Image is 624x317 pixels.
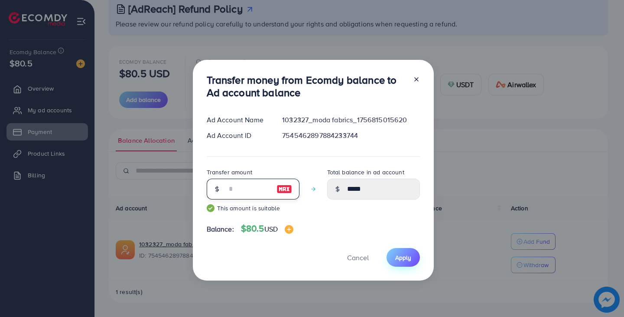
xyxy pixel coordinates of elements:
h3: Transfer money from Ecomdy balance to Ad account balance [207,74,406,99]
img: image [285,225,293,234]
div: Ad Account Name [200,115,276,125]
label: Total balance in ad account [327,168,404,176]
div: Ad Account ID [200,131,276,141]
span: USD [264,224,278,234]
div: 7545462897884233744 [275,131,426,141]
button: Apply [387,248,420,267]
label: Transfer amount [207,168,252,176]
img: image [276,184,292,194]
span: Balance: [207,224,234,234]
small: This amount is suitable [207,204,299,212]
div: 1032327_moda fabrics_1756815015620 [275,115,426,125]
span: Cancel [347,253,369,262]
button: Cancel [336,248,380,267]
img: guide [207,204,214,212]
h4: $80.5 [241,223,293,234]
span: Apply [395,253,411,262]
